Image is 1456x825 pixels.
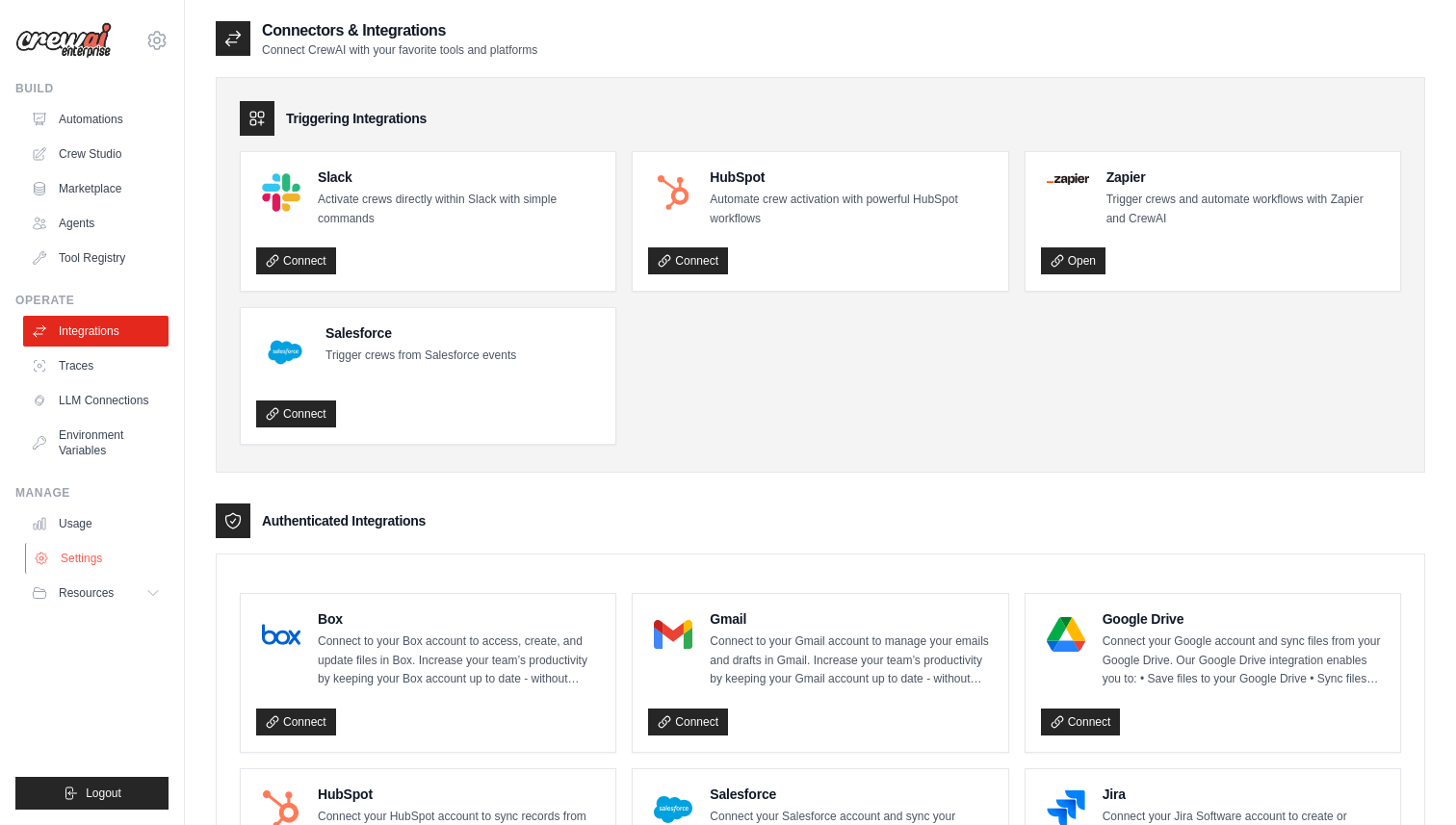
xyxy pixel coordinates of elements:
[23,208,169,239] a: Agents
[1041,709,1121,735] a: Connect
[318,785,600,804] h4: HubSpot
[23,139,169,169] a: Crew Studio
[262,173,300,212] img: Slack Logo
[256,247,336,274] a: Connect
[23,578,169,608] button: Resources
[318,632,600,689] p: Connect to your Box account to access, create, and update files in Box. Increase your team’s prod...
[256,400,336,427] a: Connect
[262,19,537,42] h2: Connectors & Integrations
[25,543,170,574] a: Settings
[648,709,728,735] a: Connect
[1106,191,1385,228] p: Trigger crews and automate workflows with Zapier and CrewAI
[23,508,169,539] a: Usage
[15,293,169,308] div: Operate
[23,104,169,135] a: Automations
[15,485,169,501] div: Manage
[262,615,300,654] img: Box Logo
[710,609,992,629] h4: Gmail
[23,350,169,381] a: Traces
[1103,785,1385,804] h4: Jira
[262,329,308,375] img: Salesforce Logo
[1106,168,1385,187] h4: Zapier
[15,81,169,96] div: Build
[710,785,992,804] h4: Salesforce
[286,109,427,128] h3: Triggering Integrations
[1103,632,1385,689] p: Connect your Google account and sync files from your Google Drive. Our Google Drive integration e...
[325,347,516,366] p: Trigger crews from Salesforce events
[325,323,516,343] h4: Salesforce
[23,243,169,273] a: Tool Registry
[318,168,600,187] h4: Slack
[1047,615,1085,654] img: Google Drive Logo
[15,22,112,59] img: Logo
[1041,247,1105,274] a: Open
[710,191,992,228] p: Automate crew activation with powerful HubSpot workflows
[1103,609,1385,629] h4: Google Drive
[23,316,169,347] a: Integrations
[15,777,169,810] button: Logout
[23,420,169,466] a: Environment Variables
[710,632,992,689] p: Connect to your Gmail account to manage your emails and drafts in Gmail. Increase your team’s pro...
[262,42,537,58] p: Connect CrewAI with your favorite tools and platforms
[23,173,169,204] a: Marketplace
[318,191,600,228] p: Activate crews directly within Slack with simple commands
[262,511,426,530] h3: Authenticated Integrations
[23,385,169,416] a: LLM Connections
[654,615,692,654] img: Gmail Logo
[86,786,121,801] span: Logout
[654,173,692,212] img: HubSpot Logo
[256,709,336,735] a: Connect
[318,609,600,629] h4: Box
[59,585,114,601] span: Resources
[710,168,992,187] h4: HubSpot
[1047,173,1089,185] img: Zapier Logo
[648,247,728,274] a: Connect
